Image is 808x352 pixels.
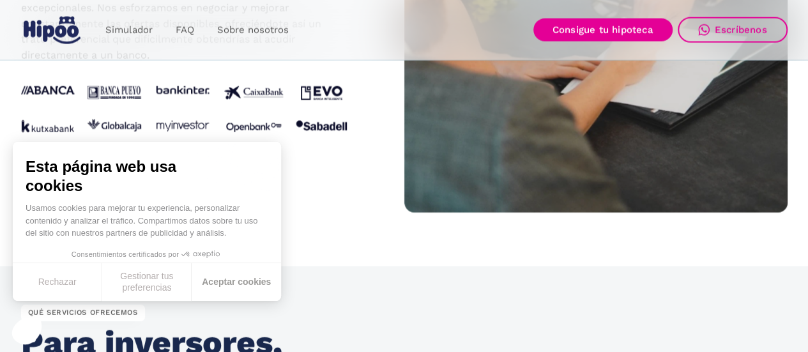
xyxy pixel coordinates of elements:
a: FAQ [164,18,206,43]
a: Escríbenos [678,17,788,43]
a: Sobre nosotros [206,18,300,43]
div: Escríbenos [715,24,767,36]
a: Consigue tu hipoteca [533,19,673,42]
a: Simulador [94,18,164,43]
div: QUÉ SERVICIOS OFRECEMOS [21,305,145,321]
a: home [21,11,84,49]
